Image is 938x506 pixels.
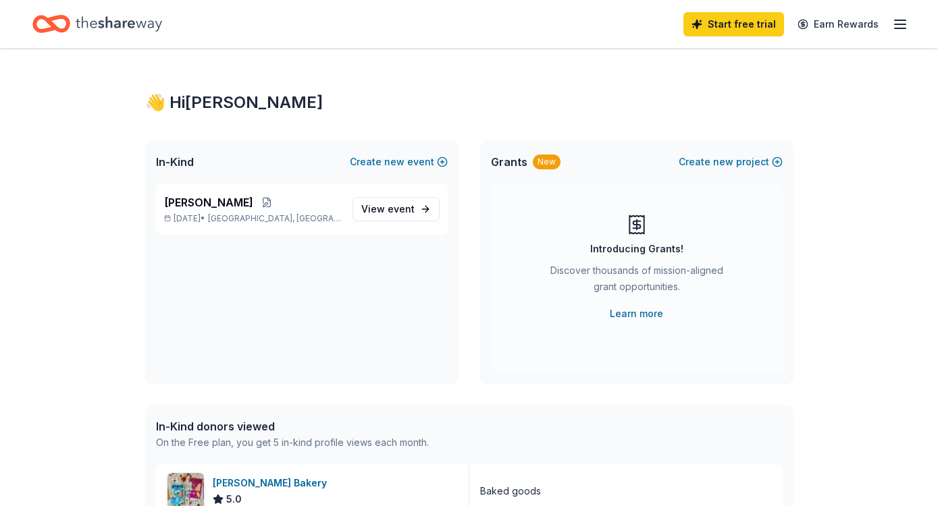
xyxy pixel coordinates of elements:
[384,154,405,170] span: new
[679,154,783,170] button: Createnewproject
[388,203,415,215] span: event
[480,483,541,499] div: Baked goods
[164,213,342,224] p: [DATE] •
[156,418,429,434] div: In-Kind donors viewed
[156,154,194,170] span: In-Kind
[156,434,429,451] div: On the Free plan, you get 5 in-kind profile views each month.
[713,154,733,170] span: new
[491,154,527,170] span: Grants
[610,306,663,322] a: Learn more
[683,12,784,36] a: Start free trial
[353,197,440,221] a: View event
[145,92,793,113] div: 👋 Hi [PERSON_NAME]
[213,475,332,491] div: [PERSON_NAME] Bakery
[208,213,341,224] span: [GEOGRAPHIC_DATA], [GEOGRAPHIC_DATA]
[789,12,887,36] a: Earn Rewards
[32,8,162,40] a: Home
[164,194,253,210] span: [PERSON_NAME]
[545,262,729,300] div: Discover thousands of mission-aligned grant opportunities.
[361,201,415,217] span: View
[590,241,683,257] div: Introducing Grants!
[350,154,448,170] button: Createnewevent
[533,154,561,169] div: New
